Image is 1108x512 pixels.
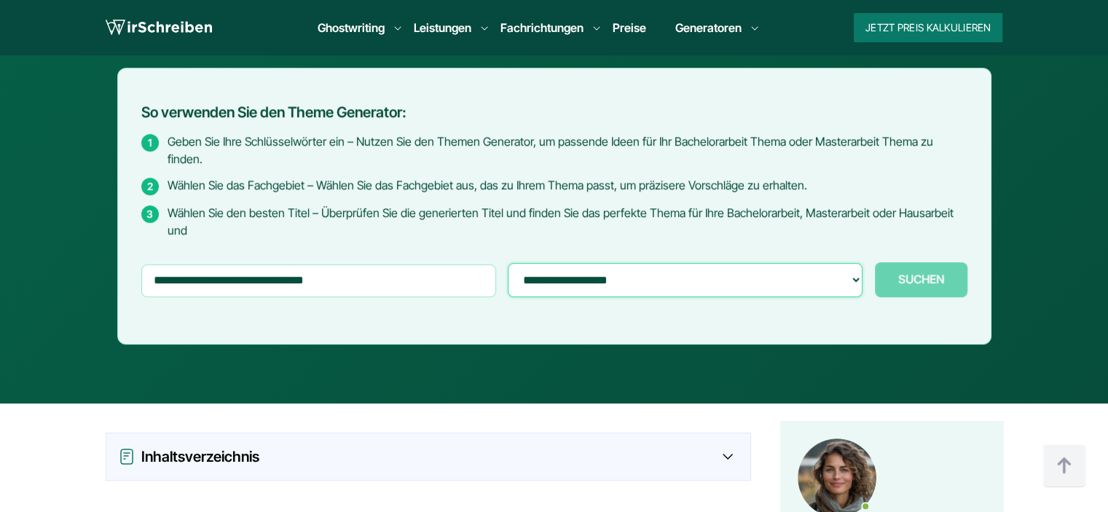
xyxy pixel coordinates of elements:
button: SUCHEN [875,262,967,297]
button: Jetzt Preis kalkulieren [854,13,1002,42]
div: Inhaltsverzeichnis [118,445,739,468]
span: SUCHEN [898,272,944,285]
li: Wählen Sie das Fachgebiet – Wählen Sie das Fachgebiet aus, das zu Ihrem Thema passt, um präzisere... [141,176,967,195]
img: button top [1042,444,1086,488]
li: Geben Sie Ihre Schlüsselwörter ein – Nutzen Sie den Themen Generator, um passende Ideen für Ihr B... [141,133,967,168]
span: 3 [141,205,159,223]
h2: So verwenden Sie den Theme Generator: [141,104,967,121]
a: Preise [613,20,646,35]
a: Fachrichtungen [500,19,584,36]
img: logo wirschreiben [106,17,212,39]
a: Ghostwriting [318,19,385,36]
span: 1 [141,134,159,151]
span: 2 [141,178,159,195]
li: Wählen Sie den besten Titel – Überprüfen Sie die generierten Titel und finden Sie das perfekte Th... [141,204,967,239]
a: Generatoren [675,19,742,36]
a: Leistungen [414,19,471,36]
